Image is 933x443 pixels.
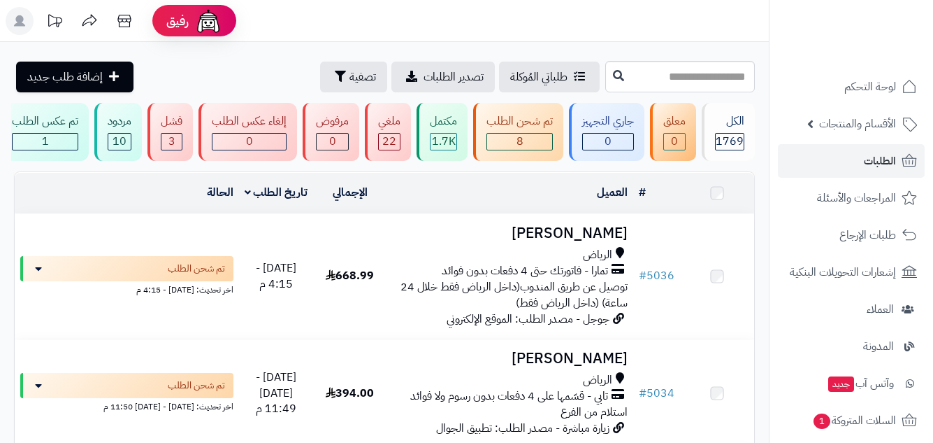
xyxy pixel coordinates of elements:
a: معلق 0 [647,103,699,161]
a: فشل 3 [145,103,196,161]
div: فشل [161,113,182,129]
div: مرفوض [316,113,349,129]
span: رفيق [166,13,189,29]
span: جديد [828,377,854,392]
a: طلبات الإرجاع [778,218,925,252]
span: 394.00 [326,385,374,402]
a: المراجعات والأسئلة [778,181,925,215]
span: 0 [605,133,612,150]
div: معلق [663,113,686,129]
span: 1 [42,133,49,150]
span: تصفية [349,69,376,85]
span: 22 [382,133,396,150]
span: # [639,385,646,402]
div: ملغي [378,113,400,129]
img: logo-2.png [838,36,920,65]
a: تم شحن الطلب 8 [470,103,566,161]
span: 3 [168,133,175,150]
span: وآتس آب [827,374,894,393]
img: ai-face.png [194,7,222,35]
div: 0 [212,134,286,150]
a: الكل1769 [699,103,758,161]
a: #5034 [639,385,674,402]
a: الحالة [207,184,233,201]
span: 10 [113,133,126,150]
div: تم عكس الطلب [12,113,78,129]
a: جاري التجهيز 0 [566,103,647,161]
div: 0 [317,134,348,150]
span: 668.99 [326,267,374,284]
span: السلات المتروكة [812,411,896,430]
div: 3 [161,134,182,150]
a: تحديثات المنصة [37,7,72,38]
div: مردود [108,113,131,129]
h3: [PERSON_NAME] [393,225,628,241]
span: تم شحن الطلب [168,262,225,276]
span: [DATE] - [DATE] 11:49 م [256,369,296,418]
div: 0 [583,134,633,150]
span: 8 [516,133,523,150]
a: إلغاء عكس الطلب 0 [196,103,300,161]
div: اخر تحديث: [DATE] - [DATE] 11:50 م [20,398,233,413]
a: السلات المتروكة1 [778,404,925,437]
span: 0 [246,133,253,150]
div: جاري التجهيز [582,113,634,129]
a: وآتس آبجديد [778,367,925,400]
span: إشعارات التحويلات البنكية [790,262,896,282]
span: 1.7K [432,133,456,150]
div: إلغاء عكس الطلب [212,113,287,129]
span: زيارة مباشرة - مصدر الطلب: تطبيق الجوال [436,420,609,437]
h3: [PERSON_NAME] [393,351,628,367]
a: الطلبات [778,144,925,178]
a: المدونة [778,330,925,363]
span: تمارا - فاتورتك حتى 4 دفعات بدون فوائد [442,263,608,279]
a: # [639,184,646,201]
span: 0 [671,133,678,150]
span: المدونة [863,337,894,356]
a: الإجمالي [333,184,368,201]
span: لوحة التحكم [844,77,896,97]
span: الرياض [583,247,612,263]
div: تم شحن الطلب [486,113,553,129]
span: تم شحن الطلب [168,379,225,393]
a: إشعارات التحويلات البنكية [778,255,925,289]
a: #5036 [639,267,674,284]
div: 10 [108,134,131,150]
span: العملاء [867,300,894,319]
span: توصيل عن طريق المندوب(داخل الرياض فقط خلال 24 ساعة) (داخل الرياض فقط) [400,279,628,311]
span: استلام من الفرع [560,404,628,421]
span: طلبات الإرجاع [839,225,896,245]
div: 0 [664,134,685,150]
span: [DATE] - 4:15 م [256,260,296,293]
div: الكل [715,113,744,129]
span: الرياض [583,372,612,388]
span: 0 [329,133,336,150]
div: 1 [13,134,78,150]
span: # [639,267,646,284]
span: الأقسام والمنتجات [819,114,896,134]
span: إضافة طلب جديد [27,69,103,85]
span: تصدير الطلبات [424,69,484,85]
a: تصدير الطلبات [391,62,495,92]
a: ملغي 22 [362,103,414,161]
a: العميل [597,184,628,201]
div: 22 [379,134,400,150]
button: تصفية [320,62,387,92]
span: تابي - قسّمها على 4 دفعات بدون رسوم ولا فوائد [410,388,608,405]
span: طلباتي المُوكلة [510,69,567,85]
a: مكتمل 1.7K [414,103,470,161]
span: 1769 [716,133,744,150]
span: 1 [813,414,830,429]
span: المراجعات والأسئلة [817,188,896,208]
div: مكتمل [430,113,457,129]
a: العملاء [778,293,925,326]
div: 8 [487,134,552,150]
span: جوجل - مصدر الطلب: الموقع الإلكتروني [447,311,609,328]
a: مردود 10 [92,103,145,161]
a: مرفوض 0 [300,103,362,161]
a: طلباتي المُوكلة [499,62,600,92]
a: لوحة التحكم [778,70,925,104]
span: الطلبات [864,151,896,171]
a: إضافة طلب جديد [16,62,133,92]
div: اخر تحديث: [DATE] - 4:15 م [20,281,233,296]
